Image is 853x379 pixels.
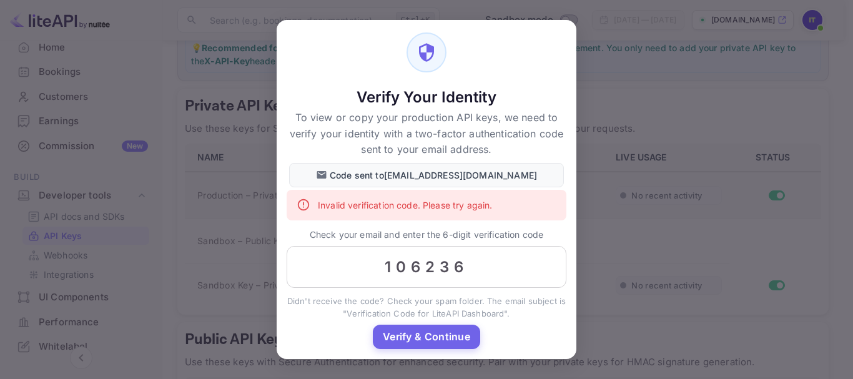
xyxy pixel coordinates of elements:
[287,246,566,288] input: 000000
[287,228,566,241] p: Check your email and enter the 6-digit verification code
[289,110,564,158] p: To view or copy your production API keys, we need to verify your identity with a two-factor authe...
[330,169,537,182] p: Code sent to [EMAIL_ADDRESS][DOMAIN_NAME]
[289,87,564,107] h5: Verify Your Identity
[373,325,480,349] button: Verify & Continue
[318,194,493,217] div: Invalid verification code. Please try again.
[287,295,566,320] p: Didn't receive the code? Check your spam folder. The email subject is "Verification Code for Lite...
